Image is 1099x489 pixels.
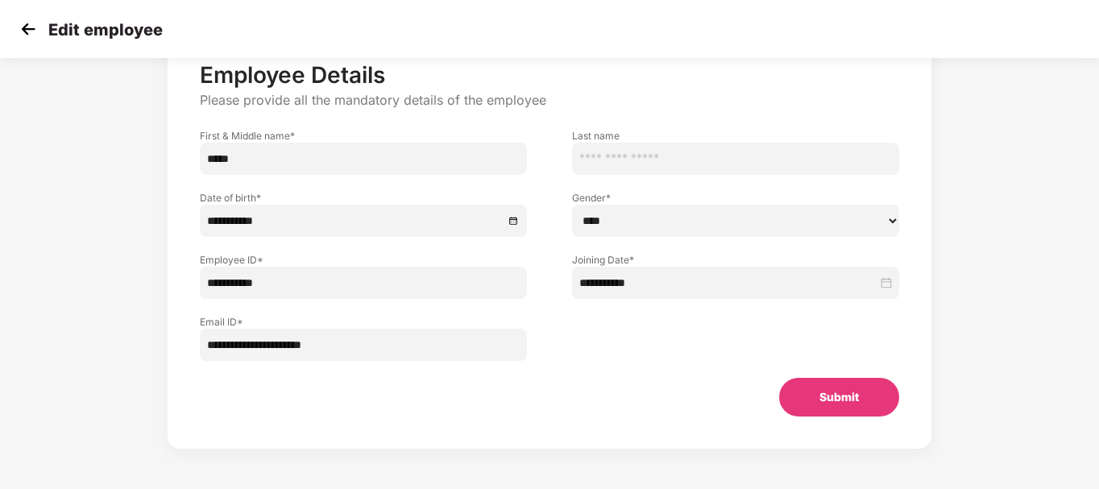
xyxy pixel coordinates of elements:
[200,253,527,267] label: Employee ID
[16,17,40,41] img: svg+xml;base64,PHN2ZyB4bWxucz0iaHR0cDovL3d3dy53My5vcmcvMjAwMC9zdmciIHdpZHRoPSIzMCIgaGVpZ2h0PSIzMC...
[200,315,527,329] label: Email ID
[200,61,898,89] p: Employee Details
[779,378,899,416] button: Submit
[572,129,899,143] label: Last name
[200,191,527,205] label: Date of birth
[200,129,527,143] label: First & Middle name
[48,20,163,39] p: Edit employee
[572,191,899,205] label: Gender
[200,92,898,109] p: Please provide all the mandatory details of the employee
[572,253,899,267] label: Joining Date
